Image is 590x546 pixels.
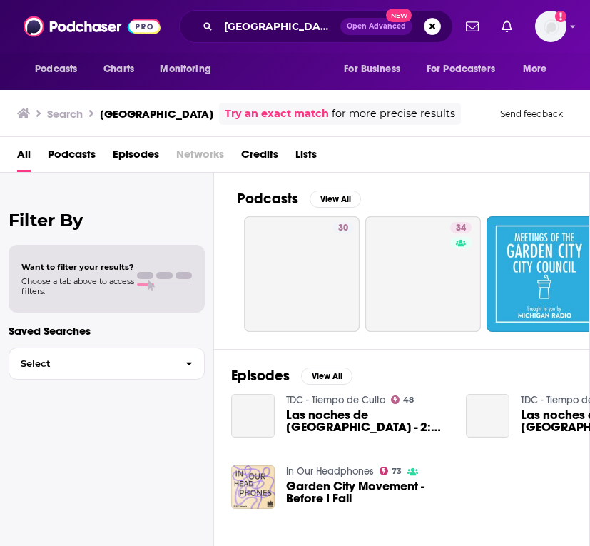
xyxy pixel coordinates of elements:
[100,107,213,121] h3: [GEOGRAPHIC_DATA]
[344,59,400,79] span: For Business
[338,221,348,236] span: 30
[365,216,481,332] a: 34
[47,107,83,121] h3: Search
[9,210,205,231] h2: Filter By
[179,10,453,43] div: Search podcasts, credits, & more...
[555,11,566,22] svg: Add a profile image
[231,367,290,385] h2: Episodes
[332,222,354,233] a: 30
[241,143,278,172] a: Credits
[496,14,518,39] a: Show notifications dropdown
[225,106,329,122] a: Try an exact match
[286,480,449,505] a: Garden City Movement - Before I Fall
[218,15,340,38] input: Search podcasts, credits, & more...
[466,394,509,438] a: Las noches de Garden City - 2: Cap. 2: La eterna noche de Garden City / Cap. 3: El blues de Garde...
[150,56,229,83] button: open menu
[9,324,205,338] p: Saved Searches
[513,56,565,83] button: open menu
[347,23,406,30] span: Open Advanced
[295,143,317,172] a: Lists
[523,59,547,79] span: More
[231,394,275,438] a: Las noches de Garden City - 2: Cap. 2: La eterna noche de Garden City / Cap. 3: El blues de Garde...
[340,18,412,35] button: Open AdvancedNew
[231,465,275,509] img: Garden City Movement - Before I Fall
[535,11,566,42] button: Show profile menu
[535,11,566,42] img: User Profile
[535,11,566,42] span: Logged in as sschroeder
[176,143,224,172] span: Networks
[94,56,143,83] a: Charts
[380,467,402,475] a: 73
[25,56,96,83] button: open menu
[286,465,374,477] a: In Our Headphones
[286,409,449,433] span: Las noches de [GEOGRAPHIC_DATA] - 2: Cap. 2: La eterna noche de [GEOGRAPHIC_DATA] / Cap. 3: El bl...
[35,59,77,79] span: Podcasts
[417,56,516,83] button: open menu
[334,56,418,83] button: open menu
[24,13,161,40] img: Podchaser - Follow, Share and Rate Podcasts
[9,359,174,368] span: Select
[301,368,352,385] button: View All
[460,14,484,39] a: Show notifications dropdown
[231,367,352,385] a: EpisodesView All
[392,468,402,475] span: 73
[286,409,449,433] a: Las noches de Garden City - 2: Cap. 2: La eterna noche de Garden City / Cap. 3: El blues de Garde...
[244,216,360,332] a: 30
[450,222,472,233] a: 34
[332,106,455,122] span: for more precise results
[48,143,96,172] a: Podcasts
[237,190,361,208] a: PodcastsView All
[391,395,414,404] a: 48
[386,9,412,22] span: New
[496,108,567,120] button: Send feedback
[310,191,361,208] button: View All
[160,59,210,79] span: Monitoring
[456,221,466,236] span: 34
[237,190,298,208] h2: Podcasts
[17,143,31,172] a: All
[9,348,205,380] button: Select
[403,397,414,403] span: 48
[21,262,134,272] span: Want to filter your results?
[427,59,495,79] span: For Podcasters
[113,143,159,172] a: Episodes
[21,276,134,296] span: Choose a tab above to access filters.
[103,59,134,79] span: Charts
[286,394,385,406] a: TDC - Tiempo de Culto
